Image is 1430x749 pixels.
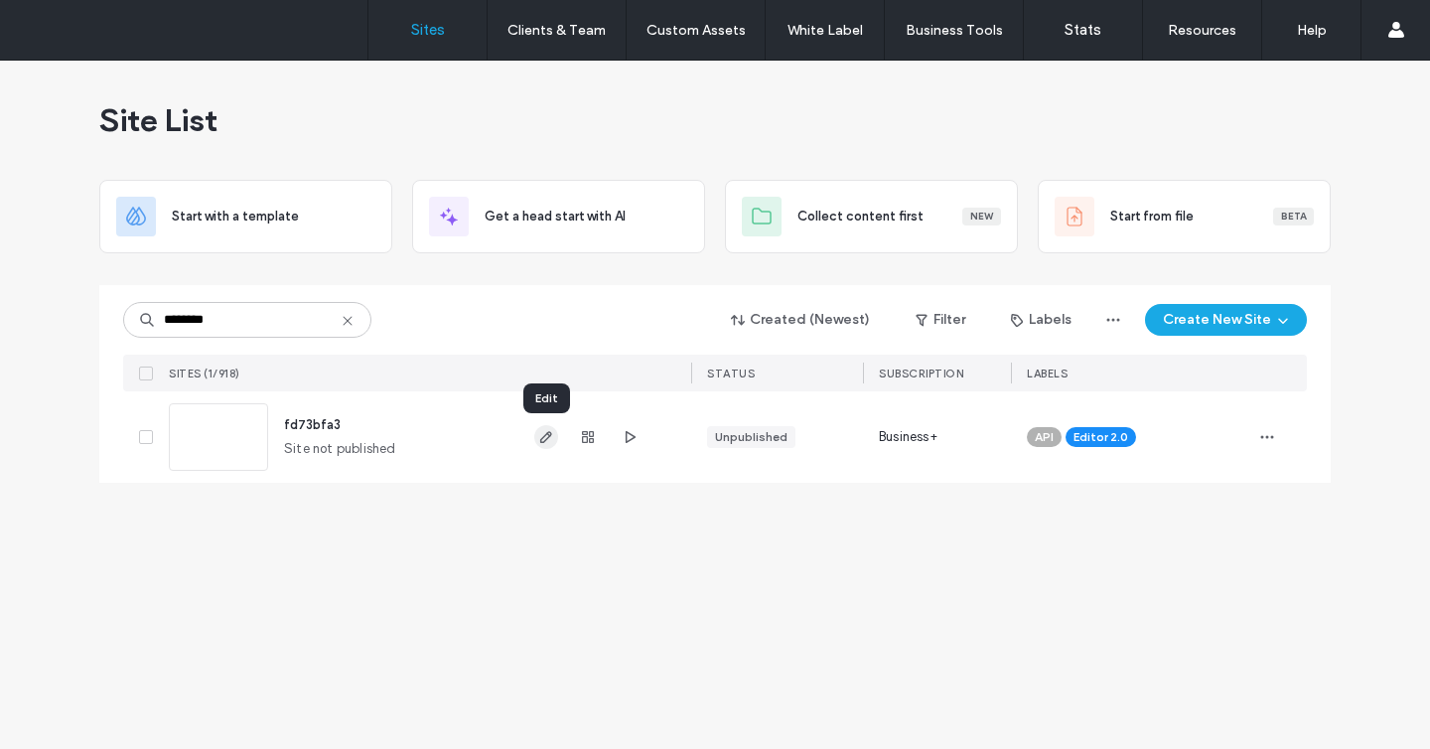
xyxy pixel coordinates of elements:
button: Create New Site [1145,304,1307,336]
button: Filter [896,304,985,336]
div: New [962,208,1001,225]
label: Sites [411,21,445,39]
span: Start with a template [172,207,299,226]
label: Help [1297,22,1327,39]
div: Start from fileBeta [1038,180,1331,253]
label: Resources [1168,22,1236,39]
span: STATUS [707,367,755,380]
div: Get a head start with AI [412,180,705,253]
span: Site not published [284,439,396,459]
div: Start with a template [99,180,392,253]
div: Collect content firstNew [725,180,1018,253]
div: Unpublished [715,428,787,446]
button: Created (Newest) [714,304,888,336]
span: API [1035,428,1054,446]
span: Site List [99,100,217,140]
div: Edit [523,383,570,413]
label: Stats [1065,21,1101,39]
label: White Label [787,22,863,39]
div: Beta [1273,208,1314,225]
span: Collect content first [797,207,924,226]
span: Editor 2.0 [1073,428,1128,446]
label: Custom Assets [646,22,746,39]
span: Business+ [879,427,937,447]
span: Help [46,14,86,32]
span: LABELS [1027,367,1068,380]
button: Labels [993,304,1089,336]
label: Clients & Team [507,22,606,39]
label: Business Tools [906,22,1003,39]
a: fd73bfa3 [284,417,341,432]
span: Start from file [1110,207,1194,226]
span: SITES (1/918) [169,367,240,380]
span: SUBSCRIPTION [879,367,963,380]
span: Get a head start with AI [485,207,626,226]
